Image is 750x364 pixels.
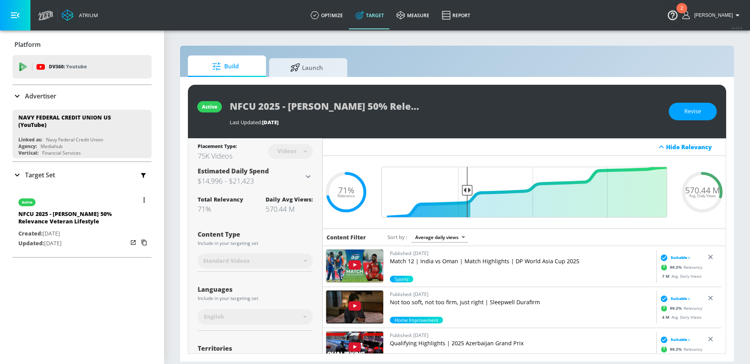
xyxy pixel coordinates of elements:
[390,331,653,339] p: Published: [DATE]
[18,229,128,239] p: [DATE]
[685,186,720,194] span: 570.44 M
[390,276,413,282] span: Sports
[66,62,87,71] p: Youtube
[198,175,304,186] h3: $14,996 - $21,423
[390,249,653,257] p: Published: [DATE]
[266,204,313,214] div: 570.44 M
[266,196,313,203] div: Daily Avg Views:
[304,1,349,29] a: optimize
[390,290,653,317] a: Published: [DATE]Not too soft, not too firm, just right | Sleepwell Durafirm
[390,331,653,358] a: Published: [DATE]Qualifying Highlights | 2025 Azerbaijan Grand Prix
[662,4,684,26] button: Open Resource Center, 2 new notifications
[390,249,653,276] a: Published: [DATE]Match 12 | India vs Oman | Match Highlights | DP World Asia Cup 2025
[198,296,313,301] div: Include in your targeting set
[18,150,38,156] div: Vertical:
[12,110,152,158] div: NAVY FEDERAL CREDIT UNION US (YouTube)Linked as:Navy Federal Credit UnionAgency:MediahubVertical:...
[387,234,407,241] span: Sort by
[327,234,366,241] h6: Content Filter
[658,273,702,279] div: Avg. Daily Views
[338,186,354,194] span: 71%
[377,167,671,218] input: Final Threshold
[671,296,690,302] span: Suitable ›
[18,230,43,237] span: Created:
[12,34,152,55] div: Platform
[230,119,661,126] div: Last Updated:
[12,85,152,107] div: Advertiser
[411,232,468,243] div: Average daily views
[390,339,653,347] p: Qualifying Highlights | 2025 Azerbaijan Grand Prix
[198,286,313,293] div: Languages
[198,231,313,237] div: Content Type
[202,103,217,110] div: active
[671,255,690,261] span: Suitable ›
[671,337,690,343] span: Suitable ›
[689,194,716,198] span: Avg. Daily Views
[196,57,255,76] span: Build
[12,162,152,188] div: Target Set
[25,171,55,179] p: Target Set
[14,40,41,49] p: Platform
[204,313,224,321] span: English
[658,302,702,314] div: Relevancy
[390,317,443,323] span: Home Improvement
[49,62,87,71] p: DV360:
[326,250,383,282] img: njt_pUIKceg
[390,317,443,323] div: 99.2%
[139,237,150,248] button: Copy Targeting Set Link
[198,241,313,246] div: Include in your targeting set
[198,151,237,161] div: 75K Videos
[76,12,98,19] div: Atrium
[666,143,721,151] div: Hide Relevancy
[46,136,103,143] div: Navy Federal Credit Union
[670,264,684,270] span: 99.2 %
[12,191,152,254] div: activeNFCU 2025 - [PERSON_NAME] 50% Relevance Veteran LifestyleCreated:[DATE]Updated:[DATE]
[731,26,742,30] span: v 4.25.4
[198,345,313,352] div: Territories
[198,143,237,151] div: Placement Type:
[349,1,390,29] a: Target
[25,92,56,100] p: Advertiser
[390,298,653,306] p: Not too soft, not too firm, just right | Sleepwell Durafirm
[198,167,313,186] div: Estimated Daily Spend$14,996 - $21,423
[658,261,702,273] div: Relevancy
[662,273,671,278] span: 7 M
[669,103,717,120] button: Revise
[337,194,355,198] span: Relevance
[18,239,128,248] p: [DATE]
[390,290,653,298] p: Published: [DATE]
[203,257,250,265] span: Standard Videos
[18,143,37,150] div: Agency:
[323,138,726,156] div: Hide Relevancy
[326,291,383,323] img: IttfRkWpcZA
[62,9,98,21] a: Atrium
[42,150,81,156] div: Financial Services
[684,107,701,116] span: Revise
[680,8,683,18] div: 2
[390,1,436,29] a: measure
[18,210,128,229] div: NFCU 2025 - [PERSON_NAME] 50% Relevance Veteran Lifestyle
[682,11,742,20] button: [PERSON_NAME]
[277,58,336,77] span: Launch
[12,55,152,79] div: DV360: Youtube
[662,314,671,319] span: 4 M
[128,237,139,248] button: Open in new window
[41,143,62,150] div: Mediahub
[390,276,413,282] div: 99.2%
[22,200,32,204] div: active
[390,257,653,265] p: Match 12 | India vs Oman | Match Highlights | DP World Asia Cup 2025
[436,1,477,29] a: Report
[198,196,243,203] div: Total Relevancy
[198,167,269,175] span: Estimated Daily Spend
[273,148,300,154] div: Videos
[658,343,702,355] div: Relevancy
[262,119,279,126] span: [DATE]
[658,314,702,320] div: Avg. Daily Views
[670,346,684,352] span: 99.2 %
[670,305,684,311] span: 99.2 %
[198,309,313,325] div: English
[691,12,733,18] span: login as: nathan.mistretta@zefr.com
[658,294,690,302] div: Suitable ›
[18,114,139,128] div: NAVY FEDERAL CREDIT UNION US (YouTube)
[198,204,243,214] div: 71%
